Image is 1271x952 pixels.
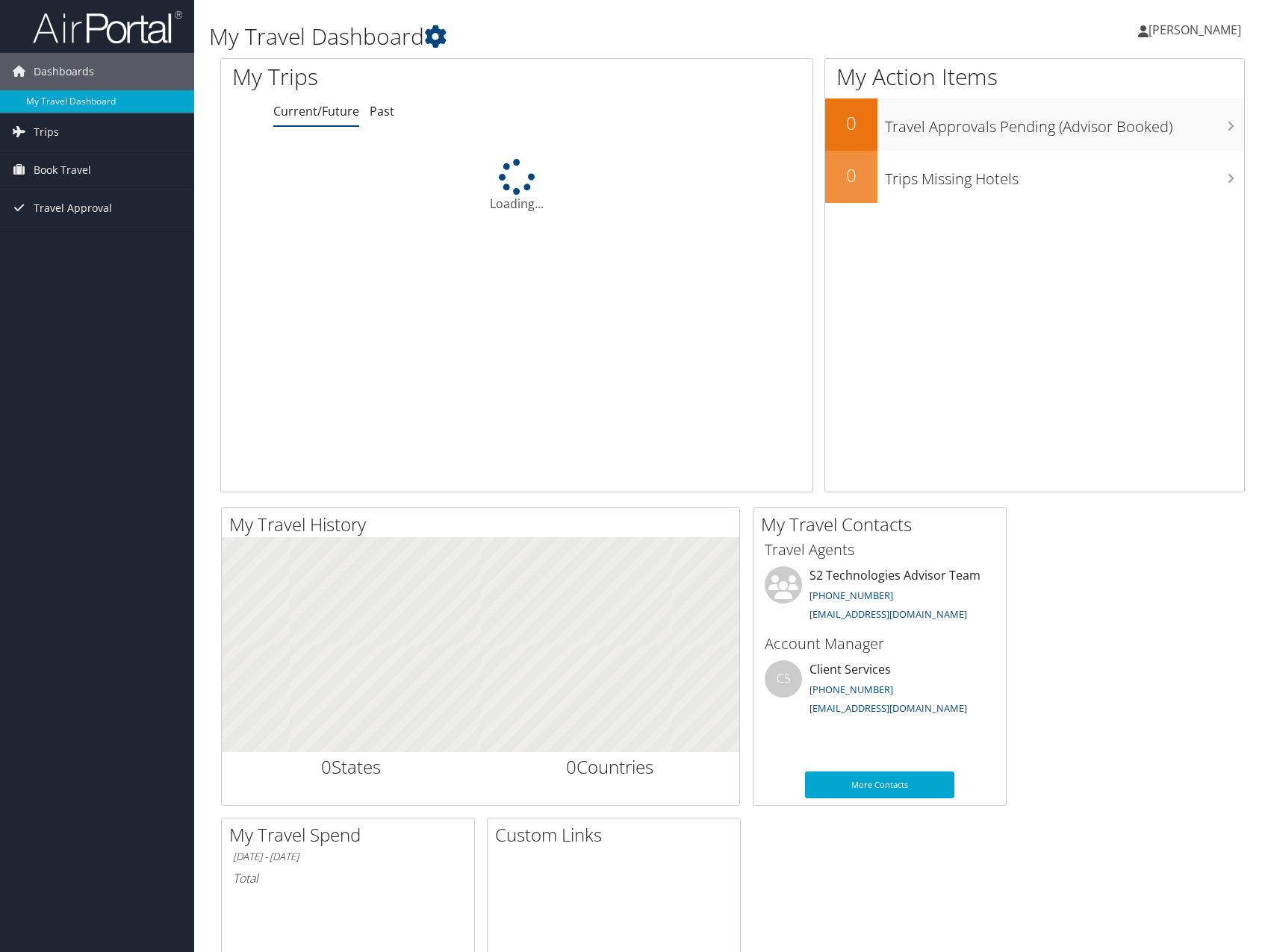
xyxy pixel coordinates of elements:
a: 0Travel Approvals Pending (Advisor Booked) [825,98,1244,151]
div: CS [765,660,802,698]
h6: [DATE] - [DATE] [233,850,463,864]
h2: Custom Links [495,822,740,848]
span: Book Travel [34,151,91,189]
a: [EMAIL_ADDRESS][DOMAIN_NAME] [809,701,967,715]
h1: My Travel Dashboard [209,21,907,52]
span: [PERSON_NAME] [1149,22,1241,38]
span: Travel Approval [34,190,112,227]
h2: 0 [825,163,877,188]
li: S2 Technologies Advisor Team [757,566,1002,627]
li: Client Services [757,660,1002,721]
h1: My Action Items [825,61,1244,93]
a: 0Trips Missing Hotels [825,151,1244,203]
h2: My Travel Contacts [761,512,1006,537]
h3: Travel Approvals Pending (Advisor Booked) [885,109,1244,137]
a: Current/Future [273,103,359,119]
h6: Total [233,870,463,886]
span: 0 [566,754,577,779]
h3: Trips Missing Hotels [885,161,1244,190]
img: airportal-logo.png [33,10,182,45]
a: [EMAIL_ADDRESS][DOMAIN_NAME] [809,607,967,621]
h2: My Travel History [229,512,739,537]
h2: 0 [825,110,877,136]
h3: Account Manager [765,633,995,654]
a: Past [370,103,394,119]
h2: My Travel Spend [229,822,474,848]
h1: My Trips [232,61,555,93]
h2: States [233,754,470,780]
a: [PERSON_NAME] [1138,7,1256,52]
h3: Travel Agents [765,539,995,560]
div: Loading... [221,159,812,213]
a: [PHONE_NUMBER] [809,683,893,696]
a: More Contacts [805,771,954,798]
span: Trips [34,113,59,151]
a: [PHONE_NUMBER] [809,589,893,602]
span: Dashboards [34,53,94,90]
span: 0 [321,754,332,779]
h2: Countries [492,754,729,780]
